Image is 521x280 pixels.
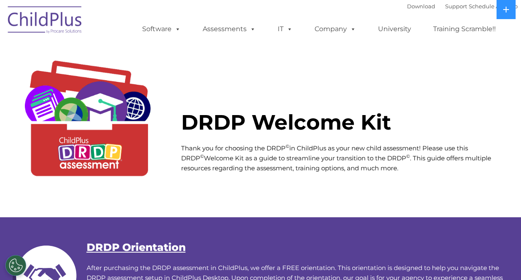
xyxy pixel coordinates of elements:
a: IT [269,21,301,37]
sup: © [200,153,204,159]
img: ChildPlus by Procare Solutions [4,0,87,42]
sup: © [406,153,410,159]
a: Company [306,21,364,37]
a: Schedule A Demo [469,3,518,10]
strong: DRDP Welcome Kit [181,110,391,135]
button: Cookies Settings [5,255,26,276]
a: Training Scramble!! [425,21,504,37]
font: | [407,3,518,10]
img: DRDP-Tool-Kit2.gif [10,44,169,203]
a: Download [407,3,435,10]
a: Software [134,21,189,37]
a: University [370,21,419,37]
a: Support [445,3,467,10]
span: Thank you for choosing the DRDP in ChildPlus as your new child assessment! Please use this DRDP W... [181,144,491,172]
a: Assessments [194,21,264,37]
sup: © [286,143,289,149]
a: DRDP Orientation [87,241,186,253]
